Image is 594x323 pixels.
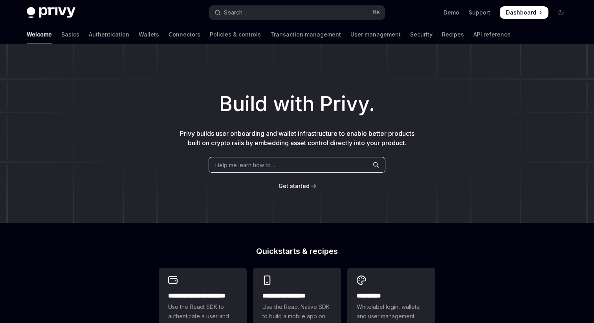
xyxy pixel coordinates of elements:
[180,130,414,147] span: Privy builds user onboarding and wallet infrastructure to enable better products built on crypto ...
[224,8,246,17] div: Search...
[444,9,459,16] a: Demo
[89,25,129,44] a: Authentication
[270,25,341,44] a: Transaction management
[210,25,261,44] a: Policies & controls
[469,9,490,16] a: Support
[279,182,310,189] span: Get started
[506,9,536,16] span: Dashboard
[215,161,275,169] span: Help me learn how to…
[473,25,511,44] a: API reference
[500,6,548,19] a: Dashboard
[61,25,79,44] a: Basics
[442,25,464,44] a: Recipes
[27,25,52,44] a: Welcome
[555,6,567,19] button: Toggle dark mode
[139,25,159,44] a: Wallets
[372,9,380,16] span: ⌘ K
[27,7,75,18] img: dark logo
[350,25,401,44] a: User management
[13,89,581,119] h1: Build with Privy.
[159,247,435,255] h2: Quickstarts & recipes
[169,25,200,44] a: Connectors
[410,25,433,44] a: Security
[279,182,310,190] a: Get started
[209,5,385,20] button: Open search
